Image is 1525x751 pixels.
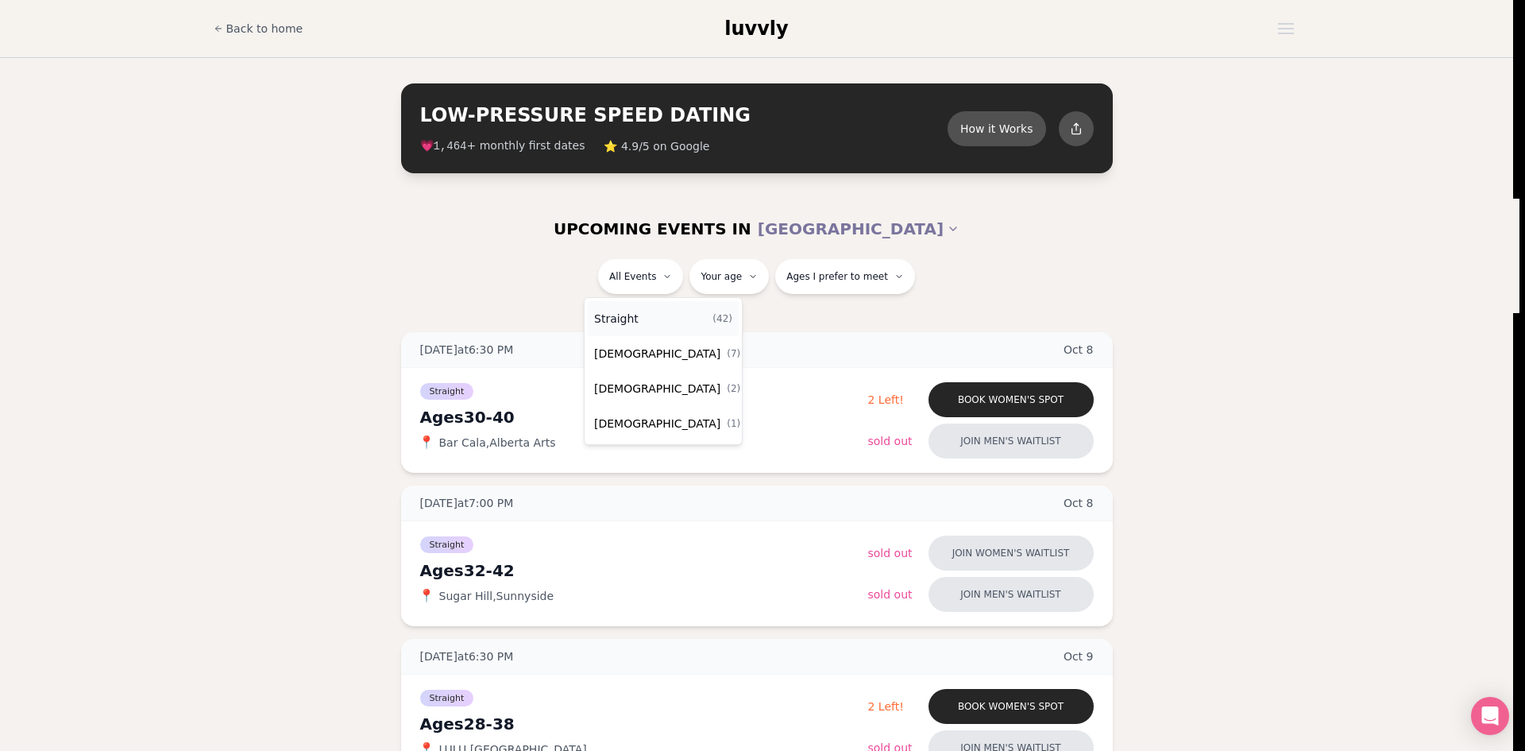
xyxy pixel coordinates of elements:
[712,312,732,325] span: ( 42 )
[594,381,720,397] span: [DEMOGRAPHIC_DATA]
[594,346,720,362] span: [DEMOGRAPHIC_DATA]
[594,416,720,432] span: [DEMOGRAPHIC_DATA]
[727,382,740,395] span: ( 2 )
[727,347,740,360] span: ( 7 )
[594,311,639,327] span: Straight
[727,417,740,430] span: ( 1 )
